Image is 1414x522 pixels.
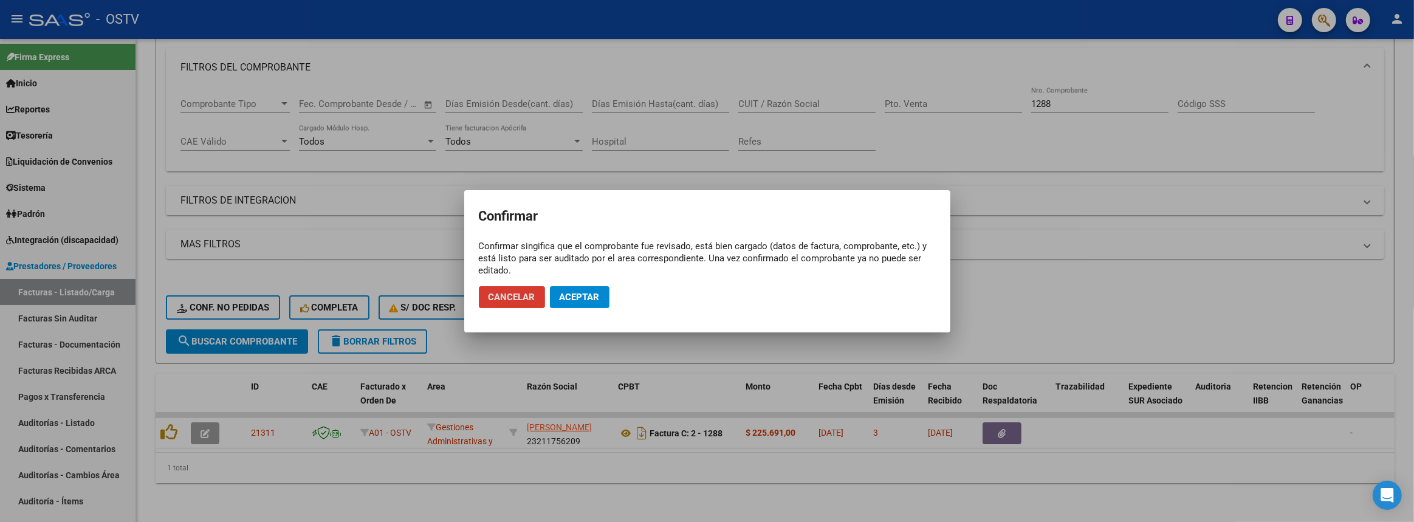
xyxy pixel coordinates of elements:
[550,286,609,308] button: Aceptar
[1373,481,1402,510] div: Open Intercom Messenger
[479,205,936,228] h2: Confirmar
[489,292,535,303] span: Cancelar
[479,240,936,276] div: Confirmar singifica que el comprobante fue revisado, está bien cargado (datos de factura, comprob...
[560,292,600,303] span: Aceptar
[479,286,545,308] button: Cancelar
